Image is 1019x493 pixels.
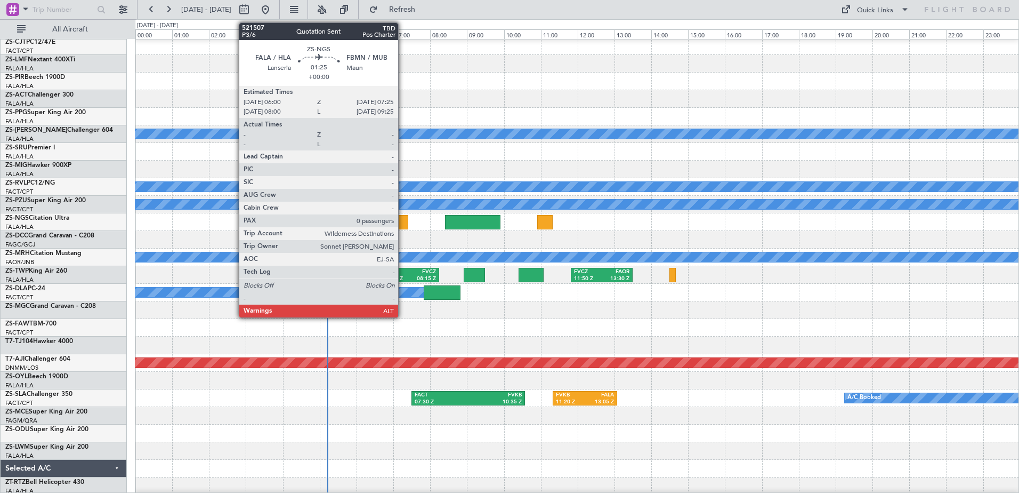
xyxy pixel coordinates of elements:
[28,26,112,33] span: All Aircraft
[283,29,320,39] div: 04:00
[5,180,55,186] a: ZS-RVLPC12/NG
[181,5,231,14] span: [DATE] - [DATE]
[541,29,578,39] div: 11:00
[5,268,67,274] a: ZS-TWPKing Air 260
[5,109,86,116] a: ZS-PPGSuper King Air 200
[5,293,33,301] a: FACT/CPT
[5,74,65,81] a: ZS-PIRBeech 1900D
[5,452,34,460] a: FALA/HLA
[5,409,87,415] a: ZS-MCESuper King Air 200
[5,364,38,372] a: DNMM/LOS
[5,250,82,257] a: ZS-MRHCitation Mustang
[5,426,30,433] span: ZS-ODU
[5,145,28,151] span: ZS-SRU
[5,65,34,73] a: FALA/HLA
[468,399,522,406] div: 10:35 Z
[5,197,86,204] a: ZS-PZUSuper King Air 200
[574,275,602,283] div: 11:50 Z
[602,268,629,276] div: FAOR
[5,162,71,169] a: ZS-MIGHawker 900XP
[5,117,34,125] a: FALA/HLA
[5,92,28,98] span: ZS-ACT
[762,29,799,39] div: 17:00
[5,444,88,450] a: ZS-LWMSuper King Air 200
[946,29,983,39] div: 22:00
[415,392,468,399] div: FACT
[5,170,34,178] a: FALA/HLA
[5,153,34,161] a: FALA/HLA
[5,215,29,221] span: ZS-NGS
[5,127,67,133] span: ZS-[PERSON_NAME]
[5,180,27,186] span: ZS-RVL
[5,479,84,486] a: ZT-RTZBell Helicopter 430
[836,29,872,39] div: 19:00
[5,47,33,55] a: FACT/CPT
[137,21,178,30] div: [DATE] - [DATE]
[415,399,468,406] div: 07:30 Z
[246,29,282,39] div: 03:00
[688,29,725,39] div: 15:00
[5,215,69,221] a: ZS-NGSCitation Ultra
[172,29,209,39] div: 01:00
[602,275,629,283] div: 13:30 Z
[5,233,28,239] span: ZS-DCC
[5,409,29,415] span: ZS-MCE
[847,390,881,406] div: A/C Booked
[5,399,33,407] a: FACT/CPT
[5,205,33,213] a: FACT/CPT
[5,285,45,292] a: ZS-DLAPC-24
[33,2,94,18] input: Trip Number
[585,392,614,399] div: FALA
[909,29,946,39] div: 21:00
[5,373,28,380] span: ZS-OYL
[585,399,614,406] div: 13:05 Z
[872,29,909,39] div: 20:00
[5,338,73,345] a: T7-TJ104Hawker 4000
[5,241,35,249] a: FAGC/GCJ
[5,276,34,284] a: FALA/HLA
[5,162,27,169] span: ZS-MIG
[574,268,602,276] div: FVCZ
[5,268,29,274] span: ZS-TWP
[5,250,30,257] span: ZS-MRH
[5,57,28,63] span: ZS-LMF
[5,39,26,45] span: ZS-CJT
[504,29,541,39] div: 10:00
[5,373,68,380] a: ZS-OYLBeech 1900D
[5,321,56,327] a: ZS-FAWTBM-700
[5,329,33,337] a: FACT/CPT
[5,197,27,204] span: ZS-PZU
[5,258,34,266] a: FAOR/JNB
[5,381,34,389] a: FALA/HLA
[12,21,116,38] button: All Aircraft
[135,29,172,39] div: 00:00
[651,29,688,39] div: 14:00
[5,417,37,425] a: FAGM/QRA
[857,5,893,16] div: Quick Links
[209,29,246,39] div: 02:00
[725,29,762,39] div: 16:00
[799,29,836,39] div: 18:00
[5,356,25,362] span: T7-AJI
[578,29,614,39] div: 12:00
[5,426,88,433] a: ZS-ODUSuper King Air 200
[467,29,504,39] div: 09:00
[410,268,436,276] div: FVCZ
[5,82,34,90] a: FALA/HLA
[384,268,410,276] div: FALA
[5,444,30,450] span: ZS-LWM
[614,29,651,39] div: 13:00
[384,275,410,283] div: 06:40 Z
[320,29,357,39] div: 05:00
[5,74,25,81] span: ZS-PIR
[556,392,585,399] div: FVKB
[5,188,33,196] a: FACT/CPT
[5,100,34,108] a: FALA/HLA
[5,356,70,362] a: T7-AJIChallenger 604
[430,29,467,39] div: 08:00
[5,321,29,327] span: ZS-FAW
[410,275,436,283] div: 08:15 Z
[5,391,72,397] a: ZS-SLAChallenger 350
[5,303,30,309] span: ZS-MGC
[380,6,425,13] span: Refresh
